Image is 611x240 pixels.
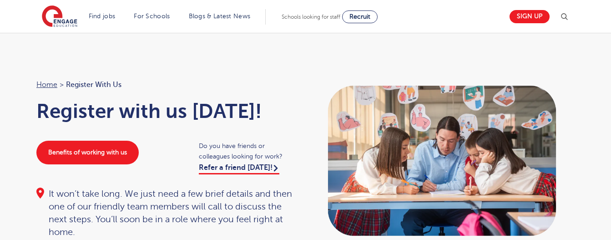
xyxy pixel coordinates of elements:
[36,81,57,89] a: Home
[66,79,121,91] span: Register with us
[36,188,297,239] div: It won’t take long. We just need a few brief details and then one of our friendly team members wi...
[282,14,340,20] span: Schools looking for staff
[134,13,170,20] a: For Schools
[60,81,64,89] span: >
[189,13,251,20] a: Blogs & Latest News
[510,10,550,23] a: Sign up
[89,13,116,20] a: Find jobs
[36,100,297,123] h1: Register with us [DATE]!
[342,10,378,23] a: Recruit
[199,163,279,174] a: Refer a friend [DATE]!
[36,79,297,91] nav: breadcrumb
[199,141,297,162] span: Do you have friends or colleagues looking for work?
[42,5,77,28] img: Engage Education
[349,13,370,20] span: Recruit
[36,141,139,164] a: Benefits of working with us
